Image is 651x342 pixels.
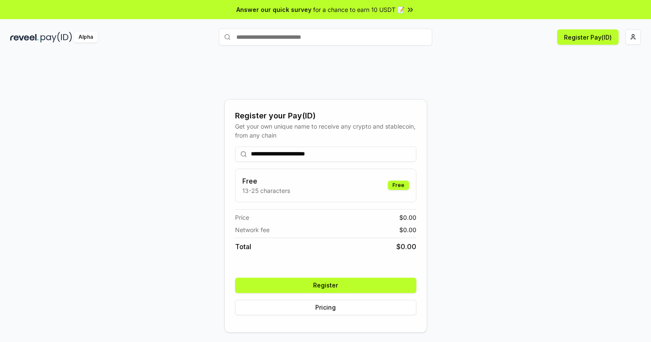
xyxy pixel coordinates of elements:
[399,213,416,222] span: $ 0.00
[399,225,416,234] span: $ 0.00
[235,225,270,234] span: Network fee
[235,278,416,293] button: Register
[235,241,251,252] span: Total
[10,32,39,43] img: reveel_dark
[235,213,249,222] span: Price
[242,186,290,195] p: 13-25 characters
[74,32,98,43] div: Alpha
[557,29,619,45] button: Register Pay(ID)
[235,122,416,140] div: Get your own unique name to receive any crypto and stablecoin, from any chain
[235,300,416,315] button: Pricing
[388,181,409,190] div: Free
[236,5,311,14] span: Answer our quick survey
[242,176,290,186] h3: Free
[313,5,404,14] span: for a chance to earn 10 USDT 📝
[396,241,416,252] span: $ 0.00
[235,110,416,122] div: Register your Pay(ID)
[41,32,72,43] img: pay_id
